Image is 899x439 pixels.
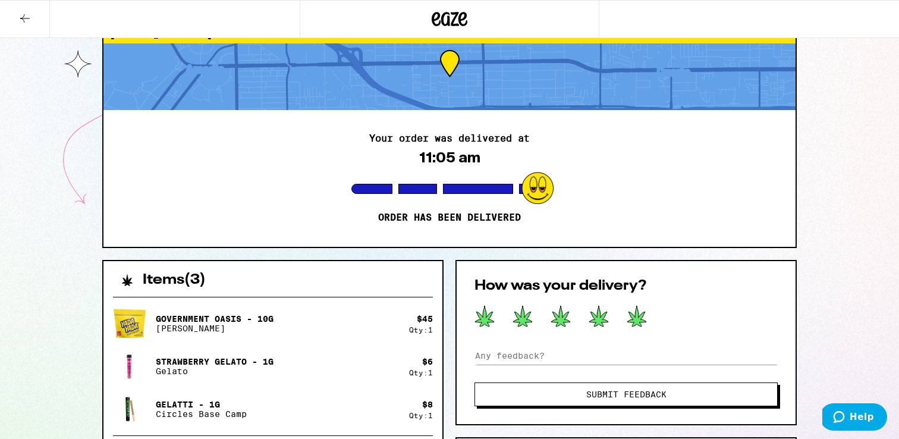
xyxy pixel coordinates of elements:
[113,307,146,340] img: Yada Yada - Government Oasis - 10g
[156,400,247,409] p: Gelatti - 1g
[156,357,274,366] p: Strawberry Gelato - 1g
[474,382,778,406] button: Submit Feedback
[113,350,146,383] img: Gelato - Strawberry Gelato - 1g
[156,366,274,376] p: Gelato
[822,403,887,433] iframe: Opens a widget where you can find more information
[409,369,433,377] div: Qty: 1
[409,412,433,419] div: Qty: 1
[422,357,433,366] div: $ 6
[474,279,778,293] h2: How was your delivery?
[143,273,206,287] h2: Items ( 3 )
[156,314,274,324] p: Government Oasis - 10g
[417,314,433,324] div: $ 45
[113,393,146,426] img: Circles Base Camp - Gelatti - 1g
[474,347,778,365] input: Any feedback?
[409,326,433,334] div: Qty: 1
[422,400,433,409] div: $ 8
[419,149,480,166] div: 11:05 am
[378,212,521,224] p: Order has been delivered
[369,134,530,143] h2: Your order was delivered at
[156,324,274,333] p: [PERSON_NAME]
[586,390,667,399] span: Submit Feedback
[156,409,247,419] p: Circles Base Camp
